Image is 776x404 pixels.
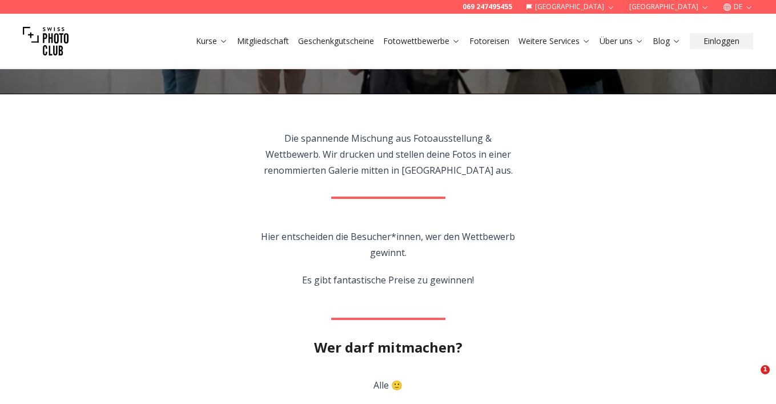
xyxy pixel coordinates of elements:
a: Kurse [196,35,228,47]
iframe: Intercom notifications Nachricht [548,293,776,373]
span: 1 [761,365,770,374]
a: Über uns [600,35,644,47]
button: Blog [648,33,685,49]
button: Fotowettbewerbe [379,33,465,49]
button: Kurse [191,33,232,49]
button: Über uns [595,33,648,49]
h2: Wer darf mitmachen? [314,338,463,357]
p: Alle 🙂 [259,377,517,393]
a: Blog [653,35,681,47]
a: Geschenkgutscheine [298,35,374,47]
a: 069 247495455 [463,2,512,11]
a: Mitgliedschaft [237,35,289,47]
a: Fotoreisen [469,35,509,47]
p: Es gibt fantastische Preise zu gewinnen! [258,272,518,288]
img: Swiss photo club [23,18,69,64]
button: Weitere Services [514,33,595,49]
a: Fotowettbewerbe [383,35,460,47]
iframe: Intercom live chat [737,365,765,393]
a: Weitere Services [518,35,590,47]
p: Hier entscheiden die Besucher*innen, wer den Wettbewerb gewinnt. [258,229,518,261]
button: Mitgliedschaft [232,33,293,49]
p: Die spannende Mischung aus Fotoausstellung & Wettbewerb. Wir drucken und stellen deine Fotos in e... [258,130,518,178]
button: Einloggen [690,33,753,49]
button: Fotoreisen [465,33,514,49]
button: Geschenkgutscheine [293,33,379,49]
